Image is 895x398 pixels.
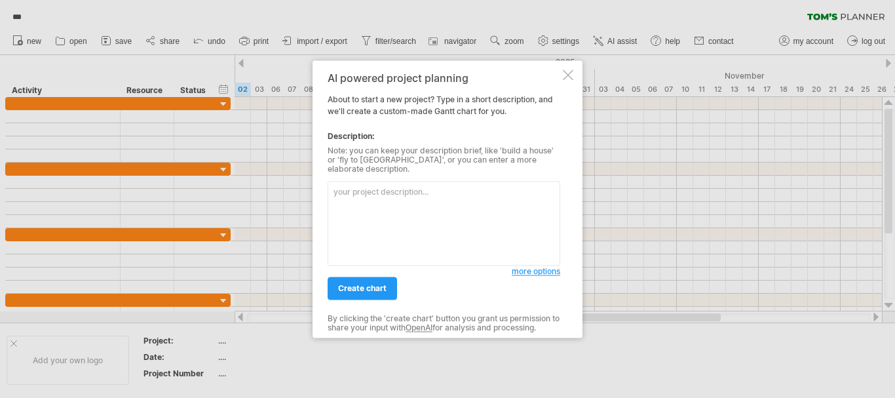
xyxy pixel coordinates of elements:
[406,323,432,333] a: OpenAI
[328,72,560,84] div: AI powered project planning
[328,314,560,333] div: By clicking the 'create chart' button you grant us permission to share your input with for analys...
[328,277,397,300] a: create chart
[328,72,560,326] div: About to start a new project? Type in a short description, and we'll create a custom-made Gantt c...
[338,283,387,293] span: create chart
[328,130,560,142] div: Description:
[512,266,560,277] a: more options
[512,266,560,276] span: more options
[328,146,560,174] div: Note: you can keep your description brief, like 'build a house' or 'fly to [GEOGRAPHIC_DATA]', or...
